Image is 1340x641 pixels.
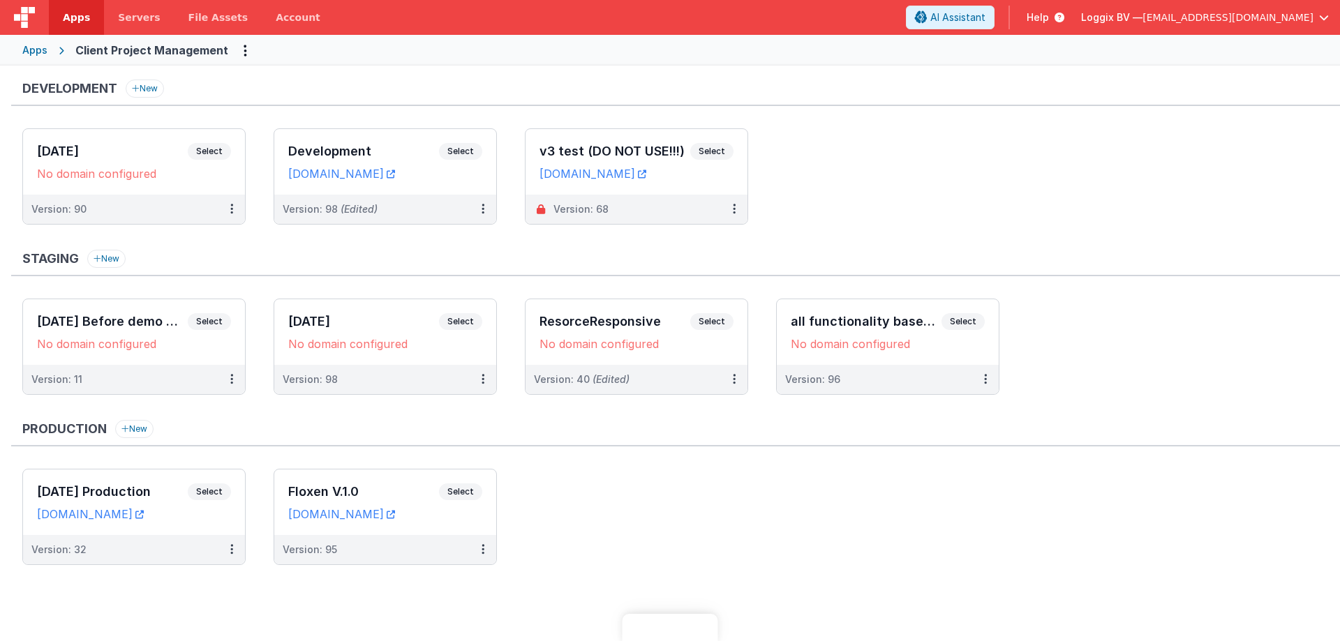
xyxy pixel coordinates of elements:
span: Servers [118,10,160,24]
span: [EMAIL_ADDRESS][DOMAIN_NAME] [1142,10,1313,24]
div: Version: 96 [785,372,840,386]
span: (Edited) [341,203,378,215]
span: Select [690,143,734,160]
div: Version: 98 [283,372,338,386]
h3: [DATE] [288,315,439,329]
span: (Edited) [593,373,630,385]
span: Select [439,143,482,160]
a: [DOMAIN_NAME] [288,167,395,181]
span: Help [1027,10,1049,24]
button: AI Assistant [906,6,995,29]
h3: Development [288,144,439,158]
div: No domain configured [288,337,482,351]
button: New [126,80,164,98]
h3: Floxen V.1.0 [288,485,439,499]
h3: [DATE] Production [37,485,188,499]
h3: [DATE] Before demo version [37,315,188,329]
div: Version: 98 [283,202,378,216]
div: Version: 11 [31,372,82,386]
span: Loggix BV — [1081,10,1142,24]
div: Version: 68 [553,202,609,216]
div: No domain configured [37,167,231,181]
div: Apps [22,43,47,57]
span: Select [690,313,734,330]
div: Version: 40 [534,372,630,386]
h3: v3 test (DO NOT USE!!!) [539,144,690,158]
h3: Staging [22,252,79,266]
h3: Production [22,422,107,436]
div: Version: 90 [31,202,87,216]
span: AI Assistant [930,10,985,24]
div: Client Project Management [75,42,228,59]
a: [DOMAIN_NAME] [37,507,144,521]
span: Select [188,143,231,160]
button: Options [234,39,256,61]
button: New [87,250,126,268]
div: No domain configured [37,337,231,351]
div: Version: 32 [31,543,87,557]
div: No domain configured [791,337,985,351]
h3: Development [22,82,117,96]
button: Loggix BV — [EMAIL_ADDRESS][DOMAIN_NAME] [1081,10,1329,24]
span: Select [188,483,231,500]
a: [DOMAIN_NAME] [539,167,646,181]
span: Apps [63,10,90,24]
div: Version: 95 [283,543,337,557]
span: File Assets [188,10,248,24]
span: Select [941,313,985,330]
h3: [DATE] [37,144,188,158]
span: Select [439,483,482,500]
span: Select [188,313,231,330]
span: Select [439,313,482,330]
h3: all functionality based on task code. [791,315,941,329]
div: No domain configured [539,337,734,351]
h3: ResorceResponsive [539,315,690,329]
button: New [115,420,154,438]
a: [DOMAIN_NAME] [288,507,395,521]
